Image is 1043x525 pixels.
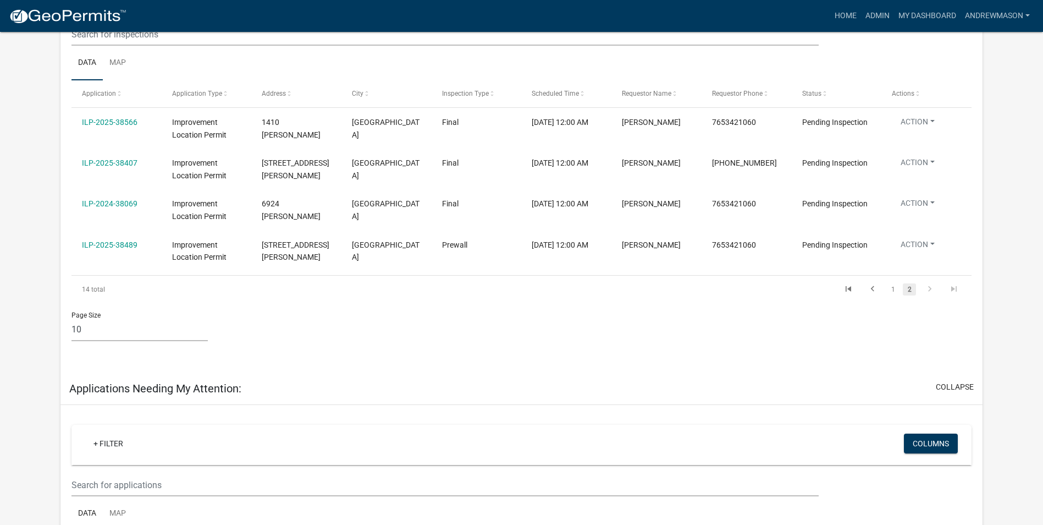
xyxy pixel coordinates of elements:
datatable-header-cell: Application Type [162,80,252,107]
datatable-header-cell: Requestor Name [611,80,702,107]
span: 317-362-1553 [712,158,777,167]
a: go to previous page [862,283,883,296]
span: MARTINSVILLE [352,199,420,221]
datatable-header-cell: Requestor Phone [702,80,792,107]
button: Columns [904,434,958,453]
datatable-header-cell: Address [251,80,341,107]
a: ILP-2025-38489 [82,240,137,249]
span: MARTINSVILLE [352,158,420,180]
span: 09/05/2025, 12:00 AM [532,240,588,249]
a: ILP-2025-38407 [82,158,137,167]
li: page 1 [885,280,901,299]
span: 3501 E REMBRANDT DR [262,158,329,180]
a: ILP-2024-38069 [82,199,137,208]
span: Requestor Phone [712,90,763,97]
span: 7653421060 [712,240,756,249]
span: Improvement Location Permit [172,240,227,262]
span: 1410 JENNIFER LN [262,118,321,139]
span: Final [442,199,459,208]
span: 3735 MAGGIE LN [262,240,329,262]
span: Requestor Name [622,90,671,97]
span: 09/05/2025, 12:00 AM [532,158,588,167]
span: Scheduled Time [532,90,579,97]
span: Status [802,90,821,97]
datatable-header-cell: Application [71,80,162,107]
span: 09/05/2025, 12:00 AM [532,199,588,208]
span: 09/05/2025, 12:00 AM [532,118,588,127]
a: go to last page [943,283,964,296]
span: MARTINSVILLE [352,240,420,262]
span: Final [442,118,459,127]
span: Application Type [172,90,222,97]
span: 7653421060 [712,199,756,208]
span: James Reuter [622,158,681,167]
a: ILP-2025-38566 [82,118,137,127]
span: Actions [892,90,914,97]
span: Final [442,158,459,167]
button: Action [892,239,943,255]
span: Improvement Location Permit [172,118,227,139]
a: Admin [861,6,894,26]
span: MARTINSVILLE [352,118,420,139]
datatable-header-cell: Inspection Type [432,80,522,107]
a: AndrewMason [961,6,1034,26]
span: Pending Inspection [802,158,868,167]
li: page 2 [901,280,918,299]
datatable-header-cell: Actions [881,80,972,107]
span: Laurie Parson [622,118,681,127]
datatable-header-cell: Scheduled Time [521,80,611,107]
a: go to first page [838,283,859,296]
datatable-header-cell: City [341,80,432,107]
input: Search for inspections [71,23,819,46]
h5: Applications Needing My Attention: [69,382,241,395]
button: Action [892,116,943,132]
span: 6924 PINTO PL [262,199,321,221]
a: Data [71,46,103,81]
span: Dan Everett [622,199,681,208]
span: Pending Inspection [802,199,868,208]
span: Application [82,90,116,97]
span: Pending Inspection [802,118,868,127]
a: Map [103,46,133,81]
a: go to next page [919,283,940,296]
a: My Dashboard [894,6,961,26]
span: Improvement Location Permit [172,199,227,221]
span: MEGAN [622,240,681,249]
button: Action [892,198,943,214]
span: Address [262,90,286,97]
button: Action [892,157,943,173]
button: collapse [936,381,974,393]
span: Pending Inspection [802,240,868,249]
a: 2 [903,283,916,296]
span: Inspection Type [442,90,489,97]
a: + Filter [85,434,132,453]
datatable-header-cell: Status [791,80,881,107]
div: 14 total [71,276,250,303]
span: 7653421060 [712,118,756,127]
span: City [352,90,363,97]
span: Prewall [442,240,467,249]
a: 1 [886,283,899,296]
span: Improvement Location Permit [172,158,227,180]
a: Home [830,6,861,26]
input: Search for applications [71,474,819,496]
